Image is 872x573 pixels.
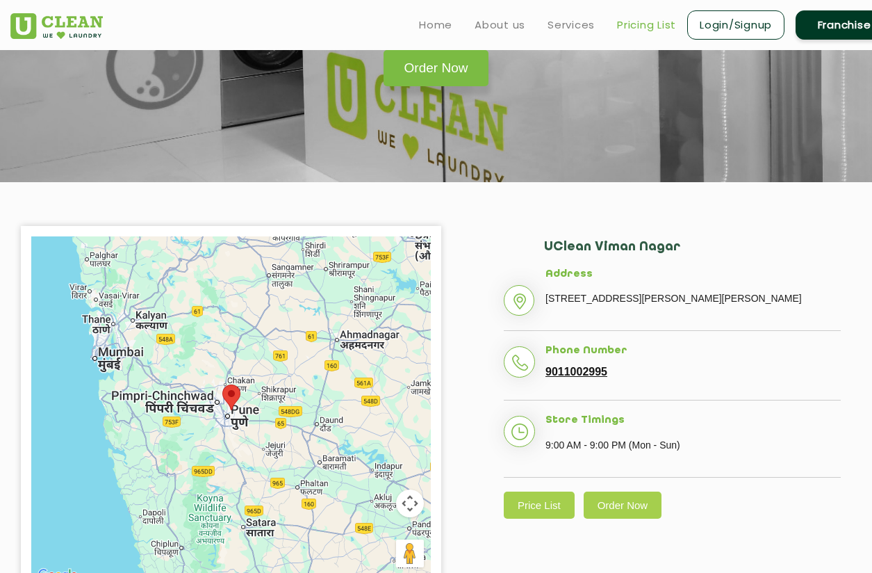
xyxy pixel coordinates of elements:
[545,268,841,281] h5: Address
[687,10,784,40] a: Login/Signup
[544,240,841,268] h2: UClean Viman Nagar
[545,366,607,378] a: 9011002995
[504,492,575,519] a: Price List
[384,50,489,86] a: Order Now
[548,17,595,33] a: Services
[545,435,841,455] p: 9:00 AM - 9:00 PM (Mon - Sun)
[396,490,424,517] button: Map camera controls
[10,13,103,39] img: UClean Laundry and Dry Cleaning
[475,17,525,33] a: About us
[545,414,841,427] h5: Store Timings
[545,345,841,357] h5: Phone Number
[584,492,662,519] a: Order Now
[545,288,841,309] p: [STREET_ADDRESS][PERSON_NAME][PERSON_NAME]
[419,17,452,33] a: Home
[617,17,676,33] a: Pricing List
[396,540,424,567] button: Drag Pegman onto the map to open Street View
